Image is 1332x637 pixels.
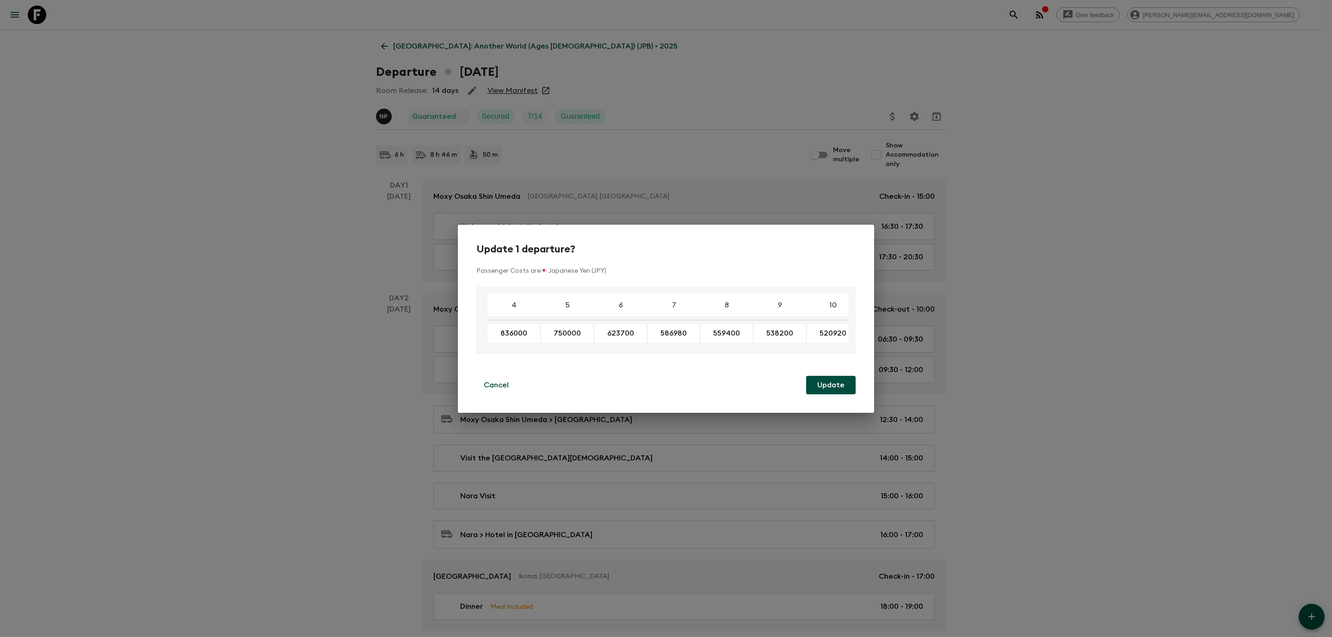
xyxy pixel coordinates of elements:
button: 586980 [649,324,698,343]
p: 4 [512,300,517,311]
div: Enter a new cost to update all selected instances [487,324,541,343]
div: Enter a new cost to update all selected instances [647,324,700,343]
div: Enter a new cost to update all selected instances [700,324,753,343]
p: 8 [725,300,729,311]
p: 9 [778,300,782,311]
p: Cancel [484,380,509,391]
button: 520920 [808,324,857,343]
button: 538200 [755,324,804,343]
p: 5 [565,300,570,311]
div: Enter a new cost to update all selected instances [541,324,594,343]
p: 6 [619,300,623,311]
p: 10 [830,300,837,311]
p: Passenger Costs are 🇯🇵 Japanese Yen (JPY) [476,266,856,276]
div: Enter a new cost to update all selected instances [594,324,647,343]
button: 559400 [702,324,751,343]
p: 7 [672,300,676,311]
div: Enter a new cost to update all selected instances [807,324,860,343]
button: 623700 [596,324,645,343]
div: Enter a new cost to update all selected instances [753,324,807,343]
h2: Update 1 departure? [476,243,856,255]
button: 750000 [543,324,592,343]
button: Cancel [476,376,516,394]
button: 836000 [489,324,538,343]
button: Update [806,376,856,394]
